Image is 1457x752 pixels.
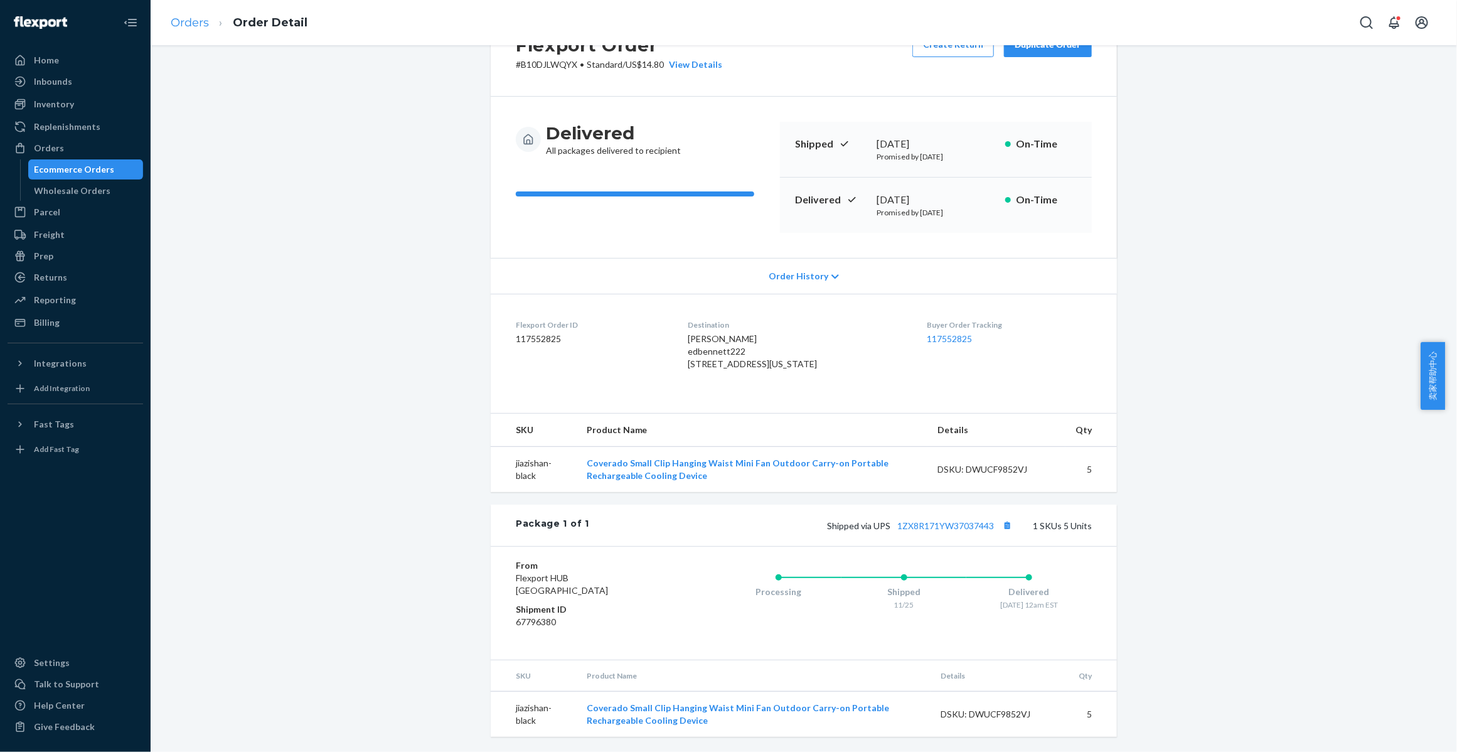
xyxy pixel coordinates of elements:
p: # B10DJLWQYX / US$14.80 [516,58,722,71]
button: Copy tracking number [999,517,1015,534]
button: Open Search Box [1354,10,1379,35]
button: Fast Tags [8,414,143,434]
a: Ecommerce Orders [28,159,144,180]
a: Talk to Support [8,674,143,694]
a: Inbounds [8,72,143,92]
div: Processing [716,586,841,598]
a: Replenishments [8,117,143,137]
div: 1 SKUs 5 Units [589,517,1092,534]
dt: Destination [688,320,907,330]
a: Coverado Small Clip Hanging Waist Mini Fan Outdoor Carry-on Portable Rechargeable Cooling Device [587,458,889,481]
a: Orders [8,138,143,158]
div: Reporting [34,294,76,306]
td: 5 [1065,447,1117,493]
th: Qty [1065,414,1117,447]
th: Details [927,414,1065,447]
th: SKU [491,414,577,447]
p: Shipped [795,137,867,151]
div: [DATE] 12am EST [966,599,1092,610]
div: Talk to Support [34,678,99,690]
a: Wholesale Orders [28,181,144,201]
p: On-Time [1016,193,1077,207]
a: Settings [8,653,143,673]
dd: 117552825 [516,333,668,345]
img: Flexport logo [14,16,67,29]
div: [DATE] [877,137,995,151]
span: [PERSON_NAME] edbennett222 [STREET_ADDRESS][US_STATE] [688,333,817,369]
div: Package 1 of 1 [516,517,589,534]
td: jiazishan-black [491,692,577,738]
h3: Delivered [546,122,681,144]
div: Prep [34,250,53,262]
th: SKU [491,660,577,692]
div: Inbounds [34,75,72,88]
div: Freight [34,228,65,241]
div: DSKU: DWUCF9852VJ [937,463,1055,476]
span: • [580,59,584,70]
div: Give Feedback [34,721,95,733]
a: Freight [8,225,143,245]
td: 5 [1069,692,1117,738]
span: Shipped via UPS [827,520,1015,531]
div: Shipped [841,586,967,598]
a: Inventory [8,94,143,114]
th: Qty [1069,660,1117,692]
span: Flexport HUB [GEOGRAPHIC_DATA] [516,572,608,596]
div: Add Fast Tag [34,444,79,454]
p: Promised by [DATE] [877,207,995,218]
a: Prep [8,246,143,266]
p: Delivered [795,193,867,207]
p: Promised by [DATE] [877,151,995,162]
span: Order History [769,270,828,282]
div: Billing [34,316,60,329]
td: jiazishan-black [491,447,577,493]
a: Order Detail [233,16,307,30]
a: Home [8,50,143,70]
a: 1ZX8R171YW37037443 [897,520,994,531]
a: Billing [8,313,143,333]
th: Product Name [577,660,931,692]
div: Integrations [34,357,87,370]
dt: From [516,559,666,572]
div: Add Integration [34,383,90,394]
th: Product Name [577,414,928,447]
button: 卖家帮助中心 [1421,342,1445,410]
div: Returns [34,271,67,284]
a: Add Integration [8,379,143,399]
button: Integrations [8,353,143,373]
a: Coverado Small Clip Hanging Waist Mini Fan Outdoor Carry-on Portable Rechargeable Cooling Device [587,702,889,726]
dt: Flexport Order ID [516,320,668,330]
div: DSKU: DWUCF9852VJ [941,708,1059,721]
dt: Shipment ID [516,603,666,616]
a: 117552825 [927,333,972,344]
button: Give Feedback [8,717,143,737]
div: Home [34,54,59,67]
div: Settings [34,657,70,669]
button: Close Navigation [118,10,143,35]
div: Wholesale Orders [35,185,111,197]
div: Replenishments [34,121,100,133]
th: Details [931,660,1069,692]
div: Delivered [966,586,1092,598]
a: Returns [8,267,143,287]
ol: breadcrumbs [161,4,318,41]
p: On-Time [1016,137,1077,151]
button: Open account menu [1409,10,1434,35]
span: Standard [587,59,622,70]
div: Help Center [34,699,85,712]
dt: Buyer Order Tracking [927,320,1092,330]
div: 11/25 [841,599,967,610]
button: Open notifications [1382,10,1407,35]
a: Help Center [8,696,143,716]
div: Fast Tags [34,418,74,431]
div: Parcel [34,206,60,218]
div: [DATE] [877,193,995,207]
button: View Details [664,58,722,71]
div: Ecommerce Orders [35,163,115,176]
a: Parcel [8,202,143,222]
a: Reporting [8,290,143,310]
dd: 67796380 [516,616,666,628]
a: Add Fast Tag [8,439,143,459]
